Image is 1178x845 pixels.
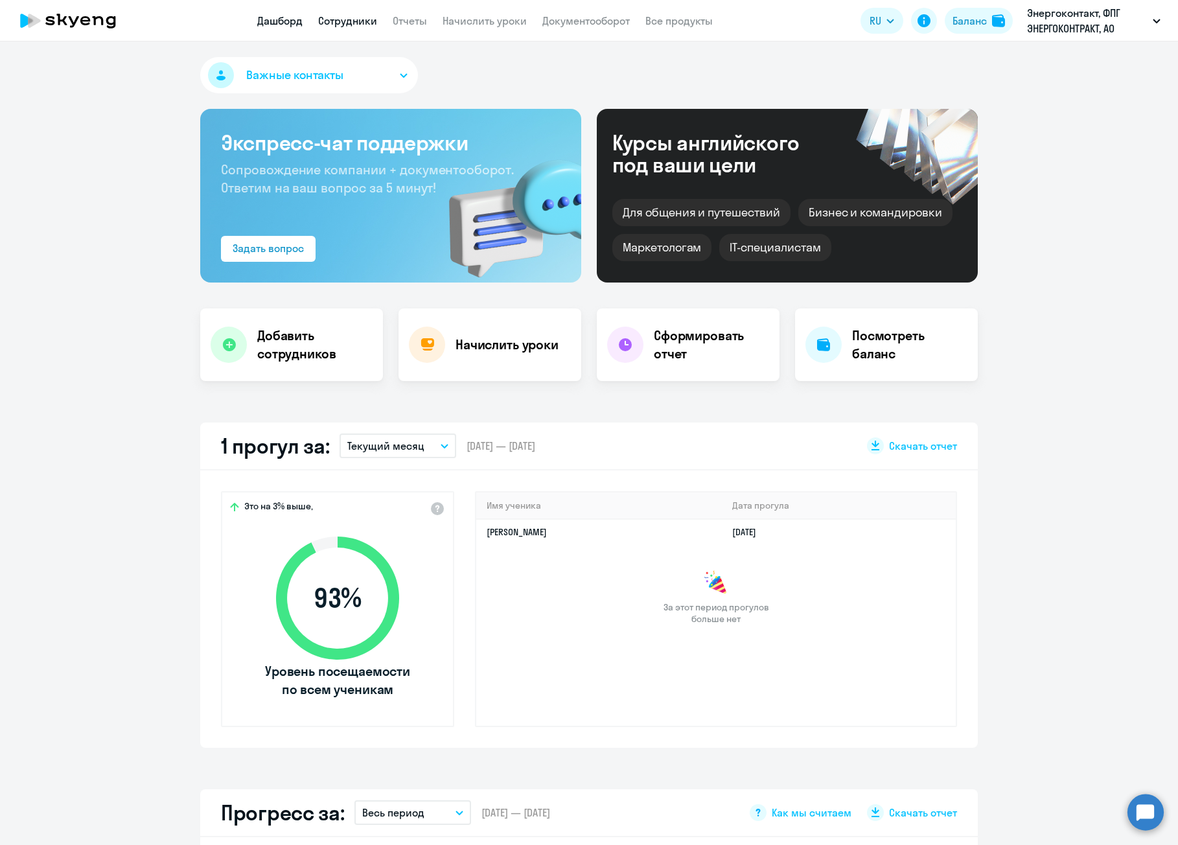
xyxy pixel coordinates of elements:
[852,327,967,363] h4: Посмотреть баланс
[244,500,313,516] span: Это на 3% выше,
[612,199,791,226] div: Для общения и путешествий
[945,8,1013,34] button: Балансbalance
[263,662,412,699] span: Уровень посещаемости по всем ученикам
[645,14,713,27] a: Все продукты
[263,583,412,614] span: 93 %
[233,240,304,256] div: Задать вопрос
[654,327,769,363] h4: Сформировать отчет
[246,67,343,84] span: Важные контакты
[719,234,831,261] div: IT-специалистам
[221,800,344,826] h2: Прогресс за:
[257,14,303,27] a: Дашборд
[542,14,630,27] a: Документооборот
[467,439,535,453] span: [DATE] — [DATE]
[430,137,581,283] img: bg-img
[1021,5,1167,36] button: Энергоконтакт, ФПГ ЭНЕРГОКОНТРАКТ, АО
[992,14,1005,27] img: balance
[889,439,957,453] span: Скачать отчет
[257,327,373,363] h4: Добавить сотрудников
[772,805,851,820] span: Как мы считаем
[354,800,471,825] button: Весь период
[221,433,329,459] h2: 1 прогул за:
[722,492,956,519] th: Дата прогула
[221,236,316,262] button: Задать вопрос
[1027,5,1148,36] p: Энергоконтакт, ФПГ ЭНЕРГОКОНТРАКТ, АО
[476,492,722,519] th: Имя ученика
[953,13,987,29] div: Баланс
[200,57,418,93] button: Важные контакты
[732,526,767,538] a: [DATE]
[340,434,456,458] button: Текущий месяц
[318,14,377,27] a: Сотрудники
[612,234,711,261] div: Маркетологам
[703,570,729,596] img: congrats
[798,199,953,226] div: Бизнес и командировки
[456,336,559,354] h4: Начислить уроки
[347,438,424,454] p: Текущий месяц
[443,14,527,27] a: Начислить уроки
[393,14,427,27] a: Отчеты
[221,130,560,156] h3: Экспресс-чат поддержки
[612,132,834,176] div: Курсы английского под ваши цели
[362,805,424,820] p: Весь период
[221,161,514,196] span: Сопровождение компании + документооборот. Ответим на ваш вопрос за 5 минут!
[481,805,550,820] span: [DATE] — [DATE]
[889,805,957,820] span: Скачать отчет
[662,601,770,625] span: За этот период прогулов больше нет
[870,13,881,29] span: RU
[487,526,547,538] a: [PERSON_NAME]
[860,8,903,34] button: RU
